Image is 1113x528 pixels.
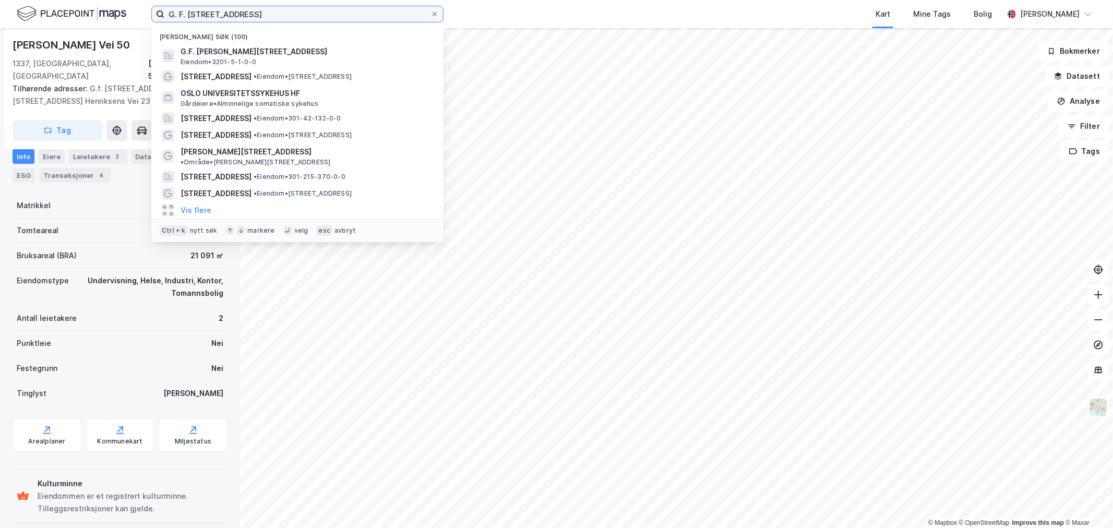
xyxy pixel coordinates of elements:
span: [STREET_ADDRESS] [181,129,252,141]
a: Mapbox [928,519,957,526]
span: Eiendom • 301-215-370-0-0 [254,173,345,181]
div: Eiendommen er et registrert kulturminne. Tilleggsrestriksjoner kan gjelde. [38,490,223,515]
span: Eiendom • 301-42-132-0-0 [254,114,341,123]
span: • [254,189,257,197]
div: Kulturminne [38,477,223,490]
div: Matrikkel [17,199,51,212]
a: Improve this map [1012,519,1064,526]
div: avbryt [334,226,356,235]
div: Transaksjoner [39,168,111,183]
div: Nei [211,337,223,350]
span: OSLO UNIVERSITETSSYKEHUS HF [181,87,431,100]
div: Kommunekart [97,437,142,446]
div: nytt søk [190,226,218,235]
input: Søk på adresse, matrikkel, gårdeiere, leietakere eller personer [164,6,430,22]
div: 2 [112,151,123,162]
div: Nei [211,362,223,375]
span: [STREET_ADDRESS] [181,187,252,200]
span: [STREET_ADDRESS] [181,112,252,125]
div: Datasett [131,149,183,164]
div: Bruksareal (BRA) [17,249,77,262]
div: Festegrunn [17,362,57,375]
div: 4 [96,170,106,181]
span: Eiendom • [STREET_ADDRESS] [254,189,352,198]
span: G.F. [PERSON_NAME][STREET_ADDRESS] [181,45,431,58]
div: velg [294,226,308,235]
div: Undervisning, Helse, Industri, Kontor, Tomannsbolig [81,274,223,299]
img: Z [1088,398,1108,417]
div: [PERSON_NAME] [163,387,223,400]
button: Datasett [1045,66,1109,87]
div: [PERSON_NAME] Vei 50 [13,37,132,53]
div: Antall leietakere [17,312,77,325]
span: [PERSON_NAME][STREET_ADDRESS] [181,146,312,158]
span: • [254,173,257,181]
div: Punktleie [17,337,51,350]
button: Tags [1060,141,1109,162]
div: markere [247,226,274,235]
div: 21 091 ㎡ [190,249,223,262]
div: [GEOGRAPHIC_DATA], 5/1 [148,57,228,82]
button: Tag [13,120,102,141]
div: [PERSON_NAME] søk (100) [151,25,444,43]
div: Kart [876,8,890,20]
div: G.f. [STREET_ADDRESS] [STREET_ADDRESS] Henriksens Vei 23 [13,82,219,107]
span: Eiendom • [STREET_ADDRESS] [254,131,352,139]
a: OpenStreetMap [959,519,1010,526]
span: • [254,73,257,80]
div: Tinglyst [17,387,46,400]
div: Kontrollprogram for chat [1061,478,1113,528]
div: Arealplaner [28,437,65,446]
div: Eiere [39,149,65,164]
div: Ctrl + k [160,225,188,236]
span: Eiendom • [STREET_ADDRESS] [254,73,352,81]
span: Eiendom • 3201-5-1-0-0 [181,58,256,66]
iframe: Chat Widget [1061,478,1113,528]
div: 1337, [GEOGRAPHIC_DATA], [GEOGRAPHIC_DATA] [13,57,148,82]
button: Vis flere [181,204,211,217]
div: 2 [219,312,223,325]
div: Miljøstatus [175,437,211,446]
div: [PERSON_NAME] [1020,8,1080,20]
span: • [254,131,257,139]
span: • [181,158,184,166]
button: Bokmerker [1038,41,1109,62]
button: Analyse [1048,91,1109,112]
span: [STREET_ADDRESS] [181,70,252,83]
span: [STREET_ADDRESS] [181,171,252,183]
div: Bolig [974,8,992,20]
button: Filter [1059,116,1109,137]
div: Info [13,149,34,164]
span: • [254,114,257,122]
div: Leietakere [69,149,127,164]
div: Tomteareal [17,224,58,237]
div: ESG [13,168,35,183]
span: Område • [PERSON_NAME][STREET_ADDRESS] [181,158,330,166]
div: Mine Tags [913,8,951,20]
img: logo.f888ab2527a4732fd821a326f86c7f29.svg [17,5,126,23]
span: Gårdeiere • Alminnelige somatiske sykehus [181,100,318,108]
div: Eiendomstype [17,274,69,287]
div: esc [316,225,332,236]
span: Tilhørende adresser: [13,84,90,93]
